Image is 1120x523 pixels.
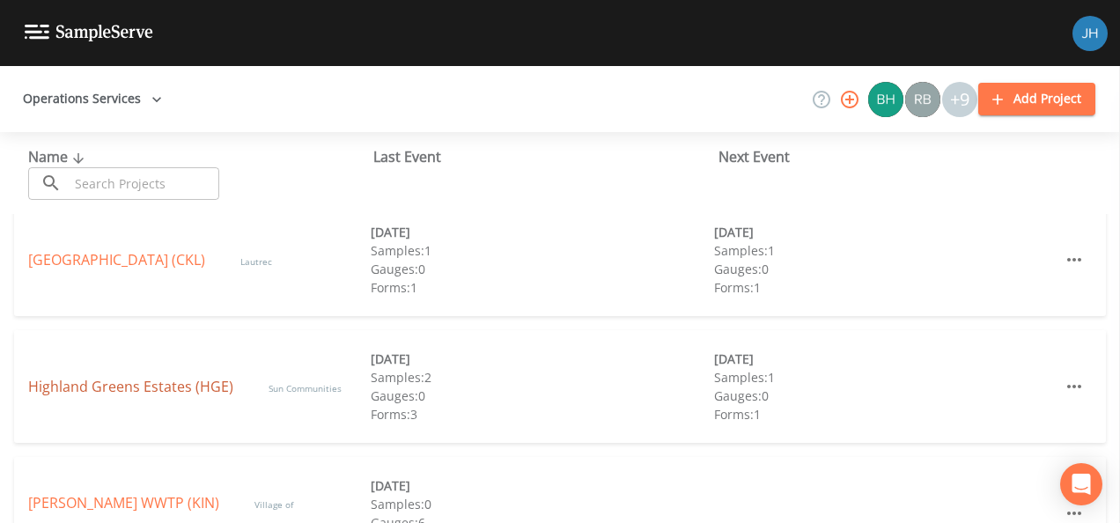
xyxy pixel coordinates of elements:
div: +9 [942,82,977,117]
a: [GEOGRAPHIC_DATA] (CKL) [28,250,205,269]
img: c62b08bfff9cfec2b7df4e6d8aaf6fcd [868,82,903,117]
button: Operations Services [16,83,169,115]
div: Samples: 1 [714,368,1057,387]
div: Gauges: 0 [714,260,1057,278]
a: Highland Greens Estates (HGE) [28,377,233,396]
div: Next Event [718,146,1064,167]
div: Samples: 2 [371,368,713,387]
button: Add Project [978,83,1095,115]
div: Gauges: 0 [714,387,1057,405]
div: [DATE] [371,223,713,241]
div: Gauges: 0 [371,387,713,405]
img: 84dca5caa6e2e8dac459fb12ff18e533 [1072,16,1108,51]
span: Lautrec [240,255,272,268]
div: Forms: 1 [714,278,1057,297]
div: [DATE] [714,350,1057,368]
div: Ryan Burke [904,82,941,117]
img: 3e785c038355cbcf7b7e63a9c7d19890 [905,82,940,117]
div: Gauges: 0 [371,260,713,278]
a: [PERSON_NAME] WWTP (KIN) [28,493,219,512]
div: Forms: 3 [371,405,713,424]
div: [DATE] [371,350,713,368]
img: logo [25,25,153,41]
div: Open Intercom Messenger [1060,463,1102,505]
div: [DATE] [714,223,1057,241]
input: Search Projects [69,167,219,200]
div: Samples: 0 [371,495,713,513]
div: Bert hewitt [867,82,904,117]
span: Name [28,147,89,166]
span: Sun Communities [269,382,342,394]
div: Last Event [373,146,718,167]
div: Samples: 1 [714,241,1057,260]
div: Forms: 1 [714,405,1057,424]
div: [DATE] [371,476,713,495]
div: Forms: 1 [371,278,713,297]
div: Samples: 1 [371,241,713,260]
